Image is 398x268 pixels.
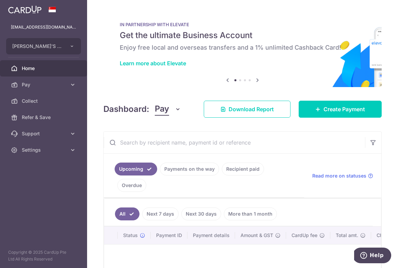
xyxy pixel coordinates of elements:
[312,172,366,179] span: Read more on statuses
[11,24,76,31] p: [EMAIL_ADDRESS][DOMAIN_NAME]
[12,43,63,50] span: [PERSON_NAME]'S TANDOOR PTE. LTD.
[22,147,67,153] span: Settings
[187,227,235,244] th: Payment details
[142,207,179,220] a: Next 7 days
[151,227,187,244] th: Payment ID
[224,207,277,220] a: More than 1 month
[22,114,67,121] span: Refer & Save
[324,105,365,113] span: Create Payment
[123,232,138,239] span: Status
[354,248,391,265] iframe: Opens a widget where you can find more information
[6,38,81,54] button: [PERSON_NAME]'S TANDOOR PTE. LTD.
[115,207,139,220] a: All
[117,179,146,192] a: Overdue
[22,98,67,104] span: Collect
[104,132,365,153] input: Search by recipient name, payment id or reference
[299,101,382,118] a: Create Payment
[120,30,365,41] h5: Get the ultimate Business Account
[22,65,67,72] span: Home
[8,5,42,14] img: CardUp
[115,163,157,175] a: Upcoming
[103,11,382,87] img: Renovation banner
[336,232,358,239] span: Total amt.
[160,163,219,175] a: Payments on the way
[155,103,181,116] button: Pay
[155,103,169,116] span: Pay
[181,207,221,220] a: Next 30 days
[22,130,67,137] span: Support
[241,232,273,239] span: Amount & GST
[120,22,365,27] p: IN PARTNERSHIP WITH ELEVATE
[22,81,67,88] span: Pay
[222,163,264,175] a: Recipient paid
[292,232,317,239] span: CardUp fee
[229,105,274,113] span: Download Report
[120,60,186,67] a: Learn more about Elevate
[120,44,365,52] h6: Enjoy free local and overseas transfers and a 1% unlimited Cashback Card!
[312,172,373,179] a: Read more on statuses
[103,103,149,115] h4: Dashboard:
[204,101,291,118] a: Download Report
